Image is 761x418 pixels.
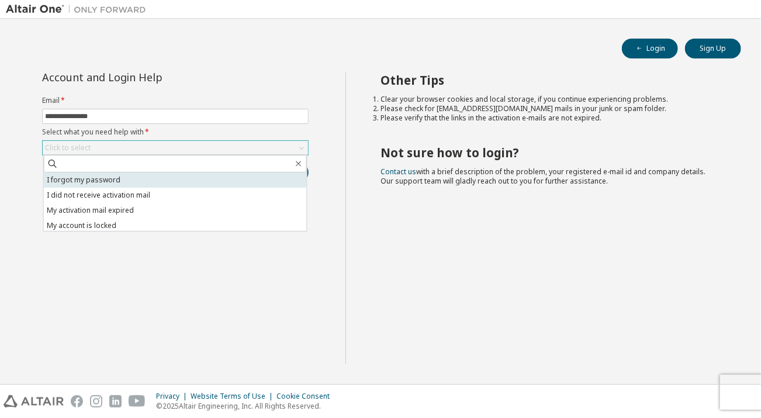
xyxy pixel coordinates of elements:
[6,4,152,15] img: Altair One
[381,104,721,113] li: Please check for [EMAIL_ADDRESS][DOMAIN_NAME] mails in your junk or spam folder.
[685,39,741,58] button: Sign Up
[44,172,307,188] li: I forgot my password
[4,395,64,407] img: altair_logo.svg
[42,127,309,137] label: Select what you need help with
[381,167,417,177] a: Contact us
[90,395,102,407] img: instagram.svg
[42,72,255,82] div: Account and Login Help
[71,395,83,407] img: facebook.svg
[381,72,721,88] h2: Other Tips
[381,145,721,160] h2: Not sure how to login?
[43,141,308,155] div: Click to select
[381,95,721,104] li: Clear your browser cookies and local storage, if you continue experiencing problems.
[156,401,337,411] p: © 2025 Altair Engineering, Inc. All Rights Reserved.
[129,395,146,407] img: youtube.svg
[622,39,678,58] button: Login
[42,96,309,105] label: Email
[191,392,276,401] div: Website Terms of Use
[381,113,721,123] li: Please verify that the links in the activation e-mails are not expired.
[381,167,706,186] span: with a brief description of the problem, your registered e-mail id and company details. Our suppo...
[45,143,91,153] div: Click to select
[156,392,191,401] div: Privacy
[276,392,337,401] div: Cookie Consent
[109,395,122,407] img: linkedin.svg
